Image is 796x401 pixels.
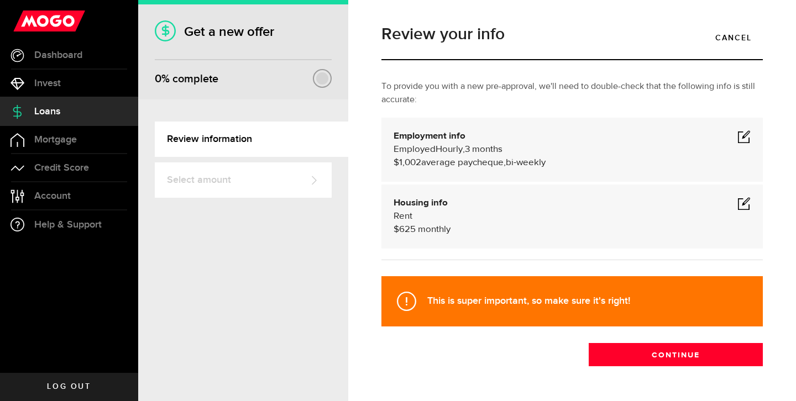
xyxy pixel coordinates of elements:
span: 0 [155,72,161,86]
span: bi-weekly [506,158,546,167]
a: Review information [155,122,348,157]
span: Loans [34,107,60,117]
span: average paycheque, [421,158,506,167]
span: , [463,145,465,154]
div: % complete [155,69,218,89]
span: Dashboard [34,50,82,60]
span: $1,002 [394,158,421,167]
span: Hourly [436,145,463,154]
span: Credit Score [34,163,89,173]
h1: Review your info [381,26,763,43]
span: Invest [34,78,61,88]
button: Open LiveChat chat widget [9,4,42,38]
a: Cancel [704,26,763,49]
span: monthly [418,225,451,234]
span: Mortgage [34,135,77,145]
strong: This is super important, so make sure it's right! [427,295,630,307]
button: Continue [589,343,763,366]
p: To provide you with a new pre-approval, we'll need to double-check that the following info is sti... [381,80,763,107]
span: $ [394,225,399,234]
span: Account [34,191,71,201]
a: Select amount [155,162,332,198]
b: Housing info [394,198,448,208]
b: Employment info [394,131,465,141]
span: 3 months [465,145,502,154]
span: Employed [394,145,436,154]
h1: Get a new offer [155,24,332,40]
span: Log out [47,383,91,391]
span: 625 [399,225,416,234]
span: Help & Support [34,220,102,230]
span: Rent [394,212,412,221]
